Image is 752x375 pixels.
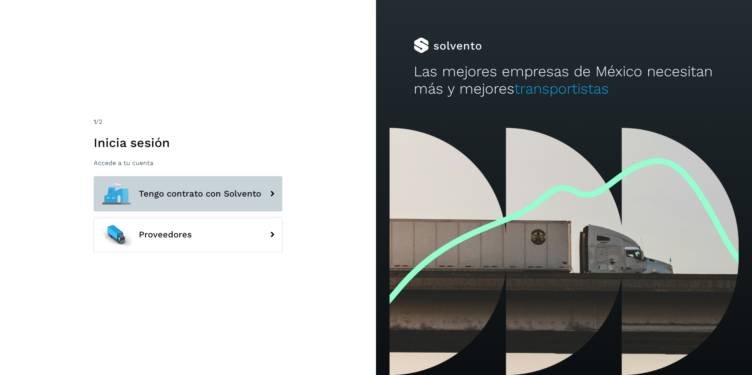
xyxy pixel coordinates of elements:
span: Proveedores [139,230,192,239]
span: 1 [94,118,96,125]
button: Proveedores [94,217,282,252]
div: /2 [94,117,282,127]
h1: Inicia sesión [94,135,282,150]
button: Tengo contrato con Solvento [94,176,282,211]
h2: Las mejores empresas de México necesitan más y mejores [414,63,715,98]
span: Tengo contrato con Solvento [139,189,261,199]
p: Accede a tu cuenta [94,159,282,167]
span: transportistas [514,80,609,97]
